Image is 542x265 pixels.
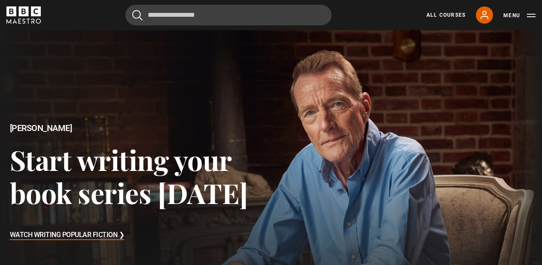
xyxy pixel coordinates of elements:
button: Submit the search query [132,10,143,21]
svg: BBC Maestro [6,6,41,24]
a: All Courses [426,11,466,19]
button: Toggle navigation [503,11,536,20]
h2: [PERSON_NAME] [10,123,271,133]
h3: Start writing your book series [DATE] [10,143,271,210]
input: Search [125,5,332,25]
h3: Watch Writing Popular Fiction ❯ [10,229,125,242]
